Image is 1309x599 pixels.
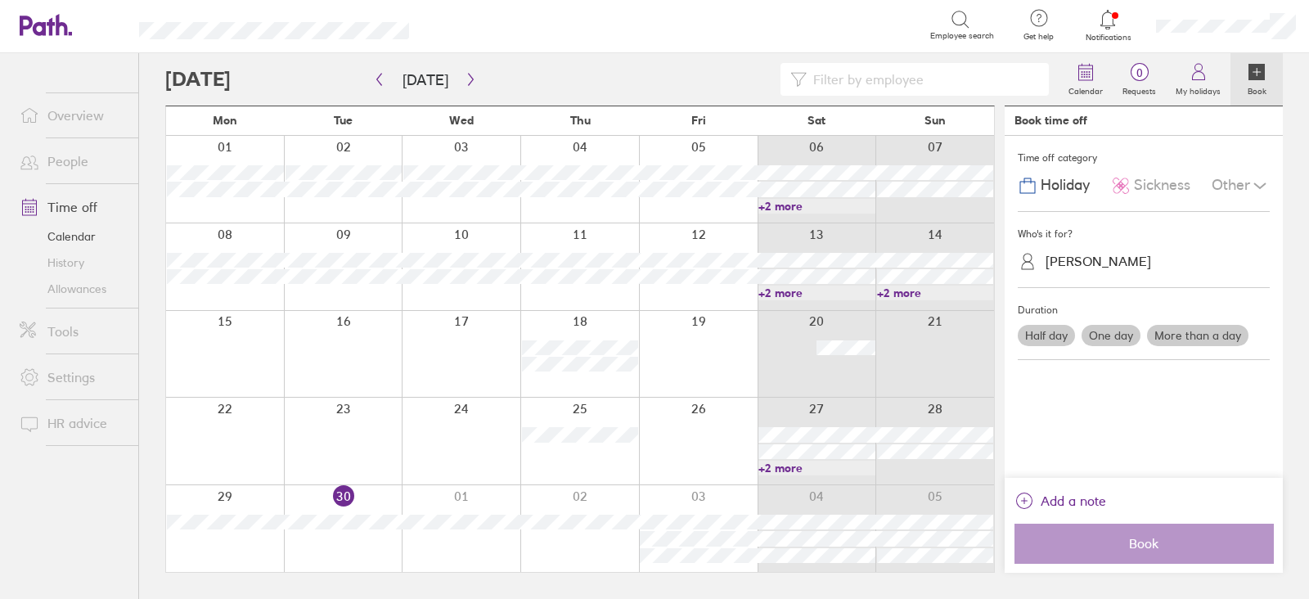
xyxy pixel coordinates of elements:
[1113,82,1166,97] label: Requests
[1082,325,1140,346] label: One day
[1018,222,1270,246] div: Who's it for?
[1041,177,1090,194] span: Holiday
[334,114,353,127] span: Tue
[1018,146,1270,170] div: Time off category
[1230,53,1283,106] a: Book
[453,17,495,32] div: Search
[691,114,706,127] span: Fri
[1147,325,1248,346] label: More than a day
[213,114,237,127] span: Mon
[1134,177,1190,194] span: Sickness
[1012,32,1065,42] span: Get help
[758,286,875,300] a: +2 more
[7,361,138,394] a: Settings
[877,286,994,300] a: +2 more
[1014,488,1106,514] button: Add a note
[807,114,825,127] span: Sat
[7,250,138,276] a: History
[1166,53,1230,106] a: My holidays
[449,114,474,127] span: Wed
[1059,53,1113,106] a: Calendar
[7,223,138,250] a: Calendar
[1041,488,1106,514] span: Add a note
[758,199,875,214] a: +2 more
[1082,8,1135,43] a: Notifications
[924,114,946,127] span: Sun
[1026,536,1262,551] span: Book
[1059,82,1113,97] label: Calendar
[758,461,875,475] a: +2 more
[807,64,1039,95] input: Filter by employee
[7,99,138,132] a: Overview
[1238,82,1276,97] label: Book
[1018,298,1270,322] div: Duration
[1046,254,1151,269] div: [PERSON_NAME]
[1014,524,1273,563] button: Book
[930,31,994,41] span: Employee search
[570,114,591,127] span: Thu
[7,276,138,302] a: Allowances
[1212,170,1270,201] div: Other
[1166,82,1230,97] label: My holidays
[1113,53,1166,106] a: 0Requests
[7,407,138,439] a: HR advice
[7,191,138,223] a: Time off
[1018,325,1075,346] label: Half day
[1082,33,1135,43] span: Notifications
[1014,114,1087,127] div: Book time off
[389,66,461,93] button: [DATE]
[1113,66,1166,79] span: 0
[7,145,138,178] a: People
[7,315,138,348] a: Tools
